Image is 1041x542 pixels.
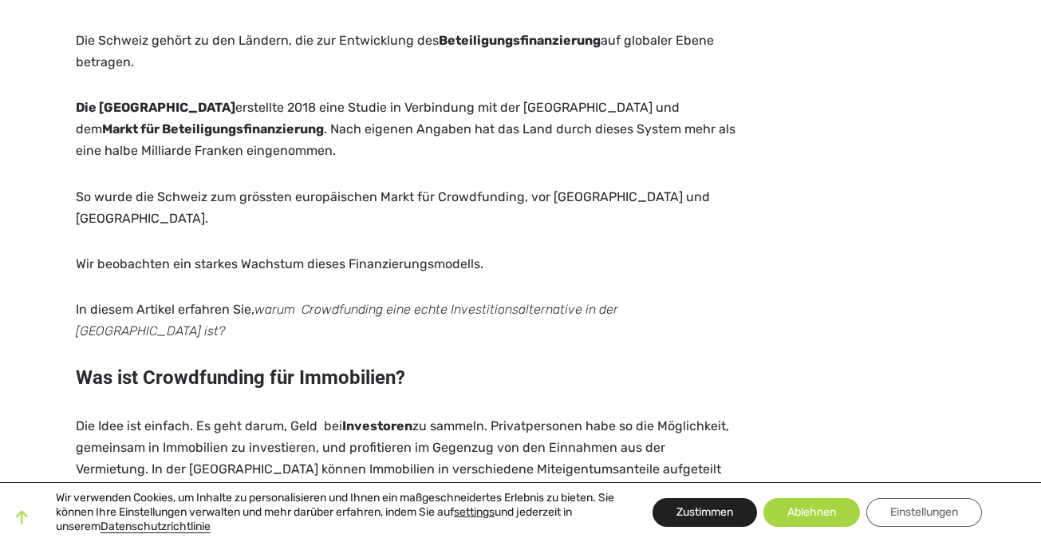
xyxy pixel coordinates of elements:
em: warum Crowdfunding eine echte Investitionsalternative in der [GEOGRAPHIC_DATA] ist? [76,302,618,338]
button: Einstellungen [866,498,982,527]
p: In diesem Artikel erfahren Sie, [76,299,739,342]
p: Die Idee ist einfach. Es geht darum, Geld bei zu sammeln. Privatpersonen habe so die Möglichkeit,... [76,415,739,502]
strong: Investoren [342,418,412,433]
p: Wir verwenden Cookies, um Inhalte zu personalisieren und Ihnen ein maßgeschneidertes Erlebnis zu ... [56,491,618,534]
p: So wurde die Schweiz zum grössten europäischen Markt für Crowdfunding, vor [GEOGRAPHIC_DATA] und ... [76,186,739,229]
strong: Beteiligungsfinanzierung [439,33,601,48]
p: Wir beobachten ein starkes Wachstum dieses Finanzierungsmodells. [76,253,739,275]
button: Zustimmen [653,498,757,527]
strong: Die [GEOGRAPHIC_DATA] [76,100,235,115]
button: Ablehnen [763,498,860,527]
p: Die Schweiz gehört zu den Ländern, die zur Entwicklung des auf globaler Ebene betragen. [76,30,739,73]
strong: Markt für Beteiligungsfinanzierung [102,121,324,136]
button: settings [454,505,495,520]
strong: Was ist Crowdfunding für Immobilien? [76,366,405,389]
p: erstellte 2018 eine Studie in Verbindung mit der [GEOGRAPHIC_DATA] und dem . Nach eigenen Angaben... [76,97,739,162]
a: Datenschutzrichtlinie [101,520,211,533]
